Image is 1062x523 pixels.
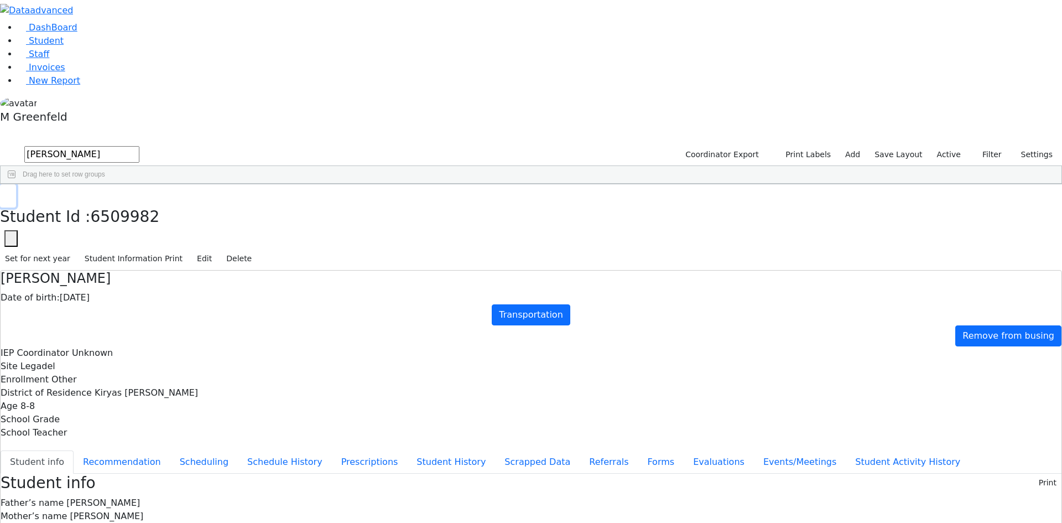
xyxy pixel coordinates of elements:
[1034,474,1061,491] button: Print
[870,146,927,163] button: Save Layout
[18,49,49,59] a: Staff
[29,49,49,59] span: Staff
[29,75,80,86] span: New Report
[1,510,67,523] label: Mother’s name
[80,250,188,267] button: Student Information Print
[932,146,966,163] label: Active
[1,450,74,474] button: Student info
[1,271,1061,287] h4: [PERSON_NAME]
[407,450,495,474] button: Student History
[495,450,580,474] button: Scrapped Data
[51,374,76,385] span: Other
[962,330,1054,341] span: Remove from busing
[1,373,49,386] label: Enrollment
[70,511,143,521] span: [PERSON_NAME]
[1,426,67,439] label: School Teacher
[492,304,570,325] a: Transportation
[1,291,60,304] label: Date of birth:
[678,146,764,163] button: Coordinator Export
[1,496,64,510] label: Father’s name
[773,146,836,163] button: Print Labels
[29,62,65,73] span: Invoices
[74,450,170,474] button: Recommendation
[91,208,160,226] span: 6509982
[332,450,408,474] button: Prescriptions
[1,346,69,360] label: IEP Coordinator
[192,250,217,267] button: Edit
[754,450,846,474] button: Events/Meetings
[24,146,139,163] input: Search
[638,450,684,474] button: Forms
[1,413,60,426] label: School Grade
[18,75,80,86] a: New Report
[840,146,865,163] a: Add
[72,348,113,358] span: Unknown
[170,450,238,474] button: Scheduling
[29,35,64,46] span: Student
[955,325,1061,346] a: Remove from busing
[1,291,1061,304] div: [DATE]
[66,498,140,508] span: [PERSON_NAME]
[1,386,92,400] label: District of Residence
[238,450,332,474] button: Schedule History
[580,450,638,474] button: Referrals
[1007,146,1058,163] button: Settings
[18,62,65,73] a: Invoices
[968,146,1007,163] button: Filter
[95,387,198,398] span: Kiryas [PERSON_NAME]
[18,35,64,46] a: Student
[1,400,18,413] label: Age
[20,401,35,411] span: 8-8
[18,22,77,33] a: DashBoard
[221,250,257,267] button: Delete
[29,22,77,33] span: DashBoard
[20,361,55,371] span: Legadel
[1,474,96,493] h3: Student info
[684,450,754,474] button: Evaluations
[1,360,18,373] label: Site
[23,170,105,178] span: Drag here to set row groups
[846,450,970,474] button: Student Activity History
